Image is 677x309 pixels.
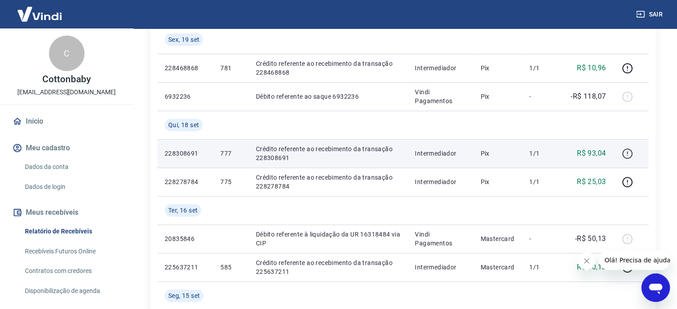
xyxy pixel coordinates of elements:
p: 228468868 [165,64,206,72]
p: -R$ 50,13 [575,233,606,244]
p: 777 [220,149,241,158]
a: Contratos com credores [21,262,122,280]
a: Relatório de Recebíveis [21,222,122,241]
p: 6932236 [165,92,206,101]
p: Vindi Pagamentos [415,88,466,105]
p: 1/1 [529,177,555,186]
p: Pix [480,64,515,72]
img: Vindi [11,0,69,28]
p: Mastercard [480,263,515,272]
p: Débito referente à liquidação da UR 16318484 via CIP [256,230,401,248]
p: Crédito referente ao recebimento da transação 225637211 [256,258,401,276]
iframe: Botão para abrir a janela de mensagens [641,273,670,302]
p: Pix [480,149,515,158]
p: Crédito referente ao recebimento da transação 228308691 [256,144,401,162]
p: 1/1 [529,64,555,72]
p: Intermediador [415,149,466,158]
button: Meus recebíveis [11,203,122,222]
p: Intermediador [415,263,466,272]
p: Mastercard [480,234,515,243]
p: 228308691 [165,149,206,158]
p: 781 [220,64,241,72]
a: Recebíveis Futuros Online [21,242,122,261]
p: Crédito referente ao recebimento da transação 228468868 [256,59,401,77]
p: R$ 50,13 [577,262,606,273]
iframe: Fechar mensagem [578,252,596,270]
a: Dados da conta [21,158,122,176]
a: Disponibilização de agenda [21,282,122,300]
span: Sex, 19 set [168,35,199,44]
span: Olá! Precisa de ajuda? [5,6,75,13]
p: Cottonbaby [42,75,91,84]
p: Crédito referente ao recebimento da transação 228278784 [256,173,401,191]
p: 585 [220,263,241,272]
p: Vindi Pagamentos [415,230,466,248]
p: R$ 93,04 [577,148,606,159]
p: 225637211 [165,263,206,272]
p: [EMAIL_ADDRESS][DOMAIN_NAME] [17,88,116,97]
span: Seg, 15 set [168,291,200,300]
button: Sair [634,6,666,23]
span: Qui, 18 set [168,120,199,129]
div: C [49,36,85,71]
a: Início [11,112,122,131]
p: R$ 25,03 [577,177,606,187]
button: Meu cadastro [11,138,122,158]
a: Dados de login [21,178,122,196]
p: 1/1 [529,149,555,158]
p: Débito referente ao saque 6932236 [256,92,401,101]
p: - [529,234,555,243]
p: -R$ 118,07 [571,91,606,102]
p: 1/1 [529,263,555,272]
p: Pix [480,92,515,101]
p: 775 [220,177,241,186]
iframe: Mensagem da empresa [599,250,670,270]
p: - [529,92,555,101]
p: Pix [480,177,515,186]
p: 20835846 [165,234,206,243]
span: Ter, 16 set [168,206,198,215]
p: R$ 10,96 [577,63,606,73]
p: Intermediador [415,177,466,186]
p: 228278784 [165,177,206,186]
p: Intermediador [415,64,466,72]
